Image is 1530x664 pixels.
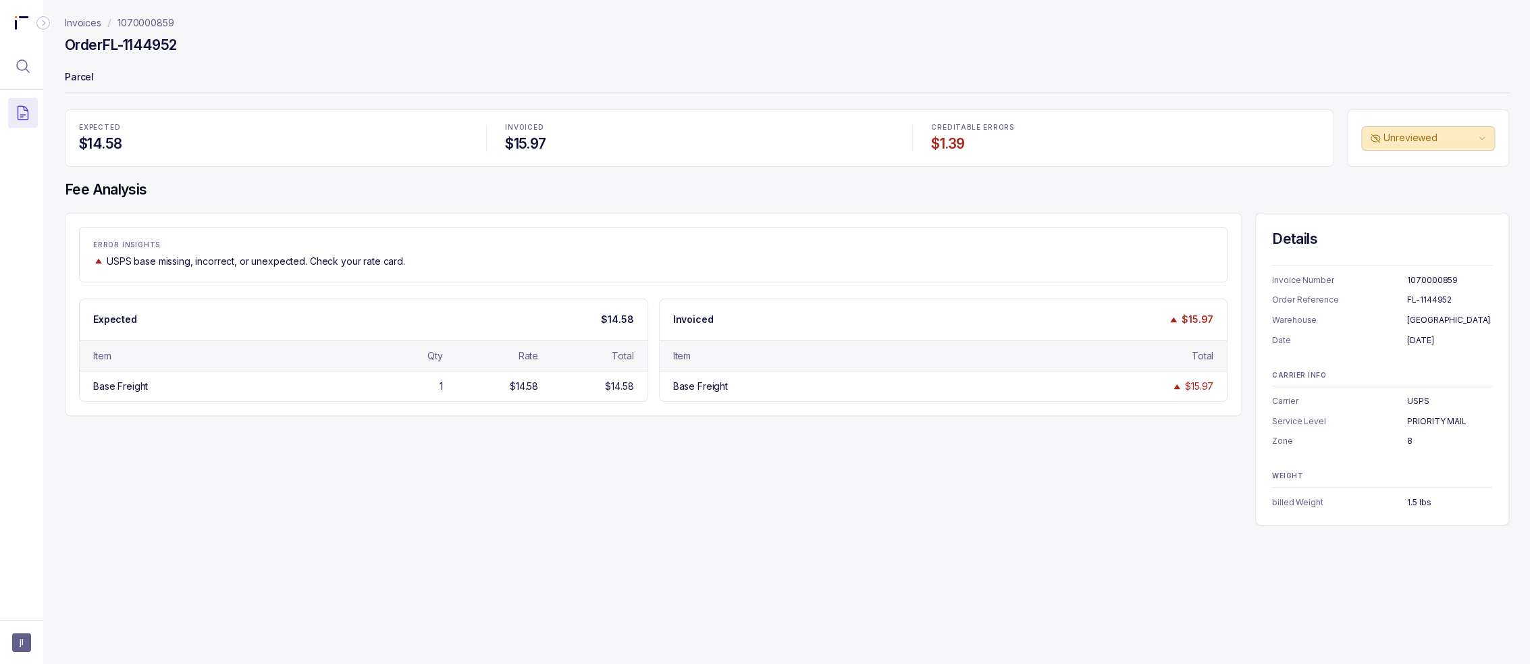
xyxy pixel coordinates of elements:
p: [DATE] [1407,334,1492,347]
img: trend image [93,256,104,266]
p: CREDITABLE ERRORS [931,124,1319,132]
p: Carrier [1272,394,1407,408]
div: Qty [427,349,443,363]
nav: breadcrumb [65,16,174,30]
p: ERROR INSIGHTS [93,241,1213,249]
p: [GEOGRAPHIC_DATA] [1407,313,1492,327]
p: Warehouse [1272,313,1407,327]
img: trend image [1168,315,1179,325]
p: USPS base missing, incorrect, or unexpected. Check your rate card. [107,255,405,268]
p: Order Reference [1272,293,1407,307]
div: Total [612,349,633,363]
p: Service Level [1272,415,1407,428]
div: Collapse Icon [35,15,51,31]
p: 1.5 lbs [1407,496,1492,509]
div: $14.58 [510,380,538,393]
div: Base Freight [673,380,728,393]
img: trend image [1171,382,1182,392]
p: Expected [93,313,137,326]
div: 1 [440,380,443,393]
ul: Information Summary [1272,496,1492,509]
h4: $14.58 [79,134,467,153]
p: USPS [1407,394,1492,408]
div: Total [1192,349,1213,363]
p: FL-1144952 [1407,293,1492,307]
p: $14.58 [601,313,633,326]
p: WEIGHT [1272,472,1492,480]
p: INVOICED [505,124,893,132]
p: $15.97 [1182,313,1213,326]
p: CARRIER INFO [1272,372,1492,380]
h4: Order FL-1144952 [65,36,177,55]
p: Parcel [65,65,1509,92]
button: Unreviewed [1361,126,1495,151]
h4: Fee Analysis [65,180,1509,199]
p: billed Weight [1272,496,1407,509]
p: Invoice Number [1272,274,1407,287]
h4: $1.39 [931,134,1319,153]
div: Base Freight [93,380,148,393]
div: Item [93,349,111,363]
p: EXPECTED [79,124,467,132]
p: Invoiced [673,313,714,326]
p: Unreviewed [1383,131,1475,145]
button: User initials [12,633,31,652]
div: Item [673,349,691,363]
div: $14.58 [605,380,633,393]
button: Menu Icon Button MagnifyingGlassIcon [8,51,38,81]
p: PRIORITY MAIL [1407,415,1492,428]
p: Zone [1272,434,1407,448]
p: 1070000859 [1407,274,1492,287]
p: 8 [1407,434,1492,448]
h4: Details [1272,230,1492,249]
h4: $15.97 [505,134,893,153]
p: Date [1272,334,1407,347]
a: Invoices [65,16,101,30]
div: $15.97 [1185,380,1213,393]
ul: Information Summary [1272,274,1492,347]
button: Menu Icon Button DocumentTextIcon [8,98,38,128]
ul: Information Summary [1272,394,1492,448]
div: Rate [519,349,538,363]
a: 1070000859 [117,16,174,30]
